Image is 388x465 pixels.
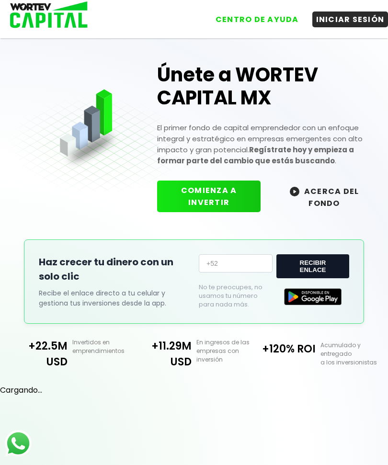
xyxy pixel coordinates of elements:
[316,341,380,367] p: Acumulado y entregado a los inversionistas
[290,187,299,196] img: wortev-capital-acerca-del-fondo
[157,181,261,212] button: COMIENZA A INVERTIR
[270,181,378,213] button: ACERCA DEL FONDO
[276,254,349,278] button: RECIBIR ENLACE
[256,341,316,357] p: +120% ROI
[199,283,272,309] p: No te preocupes, no usamos tu número para nada más.
[157,197,270,208] a: COMIENZA A INVERTIR
[212,11,303,27] button: CENTRO DE AYUDA
[8,338,68,370] p: +22.5M USD
[39,288,189,308] p: Recibe el enlace directo a tu celular y gestiona tus inversiones desde la app.
[39,255,189,284] h2: Haz crecer tu dinero con un solo clic
[157,145,354,166] strong: Regístrate hoy y empieza a formar parte del cambio que estás buscando
[202,4,303,27] a: CENTRO DE AYUDA
[132,338,192,370] p: +11.29M USD
[157,63,378,109] h1: Únete a WORTEV CAPITAL MX
[5,430,32,457] img: logos_whatsapp-icon.242b2217.svg
[68,338,132,355] p: Invertidos en emprendimientos
[284,288,342,305] img: Google Play
[192,338,256,364] p: En ingresos de las empresas con inversión
[157,122,378,166] p: El primer fondo de capital emprendedor con un enfoque integral y estratégico en empresas emergent...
